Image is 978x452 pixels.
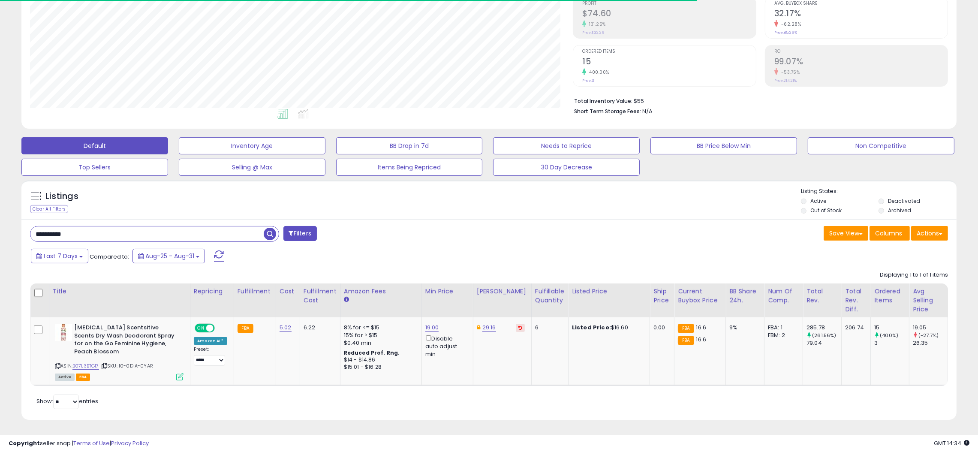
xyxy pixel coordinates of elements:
[535,324,562,331] div: 6
[801,187,957,196] p: Listing States:
[582,49,755,54] span: Ordered Items
[918,332,939,339] small: (-27.7%)
[214,325,227,332] span: OFF
[774,9,948,20] h2: 32.17%
[574,97,632,105] b: Total Inventory Value:
[344,324,415,331] div: 8% for <= $15
[582,78,594,83] small: Prev: 3
[874,339,909,347] div: 3
[913,324,948,331] div: 19.05
[280,287,296,296] div: Cost
[729,324,758,331] div: 9%
[870,226,910,241] button: Columns
[76,374,90,381] span: FBA
[778,69,800,75] small: -53.75%
[888,197,920,205] label: Deactivated
[642,107,653,115] span: N/A
[913,339,948,347] div: 26.35
[111,439,149,447] a: Privacy Policy
[280,323,292,332] a: 5.02
[74,324,178,358] b: [MEDICAL_DATA] Scentsitive Scents Dry Wash Deodorant Spray for on the Go Feminine Hygiene, Peach ...
[196,325,206,332] span: ON
[132,249,205,263] button: Aug-25 - Aug-31
[493,159,640,176] button: 30 Day Decrease
[586,69,609,75] small: 400.00%
[768,287,799,305] div: Num of Comp.
[574,95,942,105] li: $55
[73,439,110,447] a: Terms of Use
[304,287,337,305] div: Fulfillment Cost
[810,197,826,205] label: Active
[21,137,168,154] button: Default
[179,137,325,154] button: Inventory Age
[72,362,99,370] a: B07L3BTG17
[582,57,755,68] h2: 15
[100,362,153,369] span: | SKU: 10-0DIA-0YAR
[582,9,755,20] h2: $74.60
[535,287,565,305] div: Fulfillable Quantity
[774,1,948,6] span: Avg. Buybox Share
[31,249,88,263] button: Last 7 Days
[194,287,230,296] div: Repricing
[774,78,797,83] small: Prev: 214.21%
[874,324,909,331] div: 15
[493,137,640,154] button: Needs to Reprice
[53,287,187,296] div: Title
[36,397,98,405] span: Show: entries
[55,324,184,380] div: ASIN:
[874,287,906,305] div: Ordered Items
[808,137,954,154] button: Non Competitive
[806,339,841,347] div: 79.04
[283,226,317,241] button: Filters
[653,324,668,331] div: 0.00
[9,439,40,447] strong: Copyright
[238,287,272,296] div: Fulfillment
[304,324,334,331] div: 6.22
[911,226,948,241] button: Actions
[21,159,168,176] button: Top Sellers
[55,324,72,341] img: 41ATOyVd9KL._SL40_.jpg
[812,332,836,339] small: (261.56%)
[774,30,797,35] small: Prev: 85.29%
[888,207,911,214] label: Archived
[845,324,864,331] div: 206.74
[194,337,227,345] div: Amazon AI *
[768,331,796,339] div: FBM: 2
[344,296,349,304] small: Amazon Fees.
[336,137,483,154] button: BB Drop in 7d
[179,159,325,176] button: Selling @ Max
[30,205,68,213] div: Clear All Filters
[875,229,902,238] span: Columns
[778,21,801,27] small: -62.28%
[653,287,671,305] div: Ship Price
[477,287,528,296] div: [PERSON_NAME]
[678,287,722,305] div: Current Buybox Price
[582,30,604,35] small: Prev: $32.26
[572,324,643,331] div: $16.60
[934,439,969,447] span: 2025-09-8 14:34 GMT
[45,190,78,202] h5: Listings
[678,324,694,333] small: FBA
[336,159,483,176] button: Items Being Repriced
[774,49,948,54] span: ROI
[572,323,611,331] b: Listed Price:
[238,324,253,333] small: FBA
[582,1,755,6] span: Profit
[586,21,606,27] small: 131.25%
[696,323,707,331] span: 16.6
[9,440,149,448] div: seller snap | |
[344,364,415,371] div: $15.01 - $16.28
[44,252,78,260] span: Last 7 Days
[806,324,841,331] div: 285.78
[806,287,838,305] div: Total Rev.
[913,287,944,314] div: Avg Selling Price
[344,356,415,364] div: $14 - $14.86
[90,253,129,261] span: Compared to:
[678,336,694,345] small: FBA
[194,347,227,365] div: Preset:
[344,339,415,347] div: $0.40 min
[810,207,842,214] label: Out of Stock
[845,287,867,314] div: Total Rev. Diff.
[145,252,194,260] span: Aug-25 - Aug-31
[774,57,948,68] h2: 99.07%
